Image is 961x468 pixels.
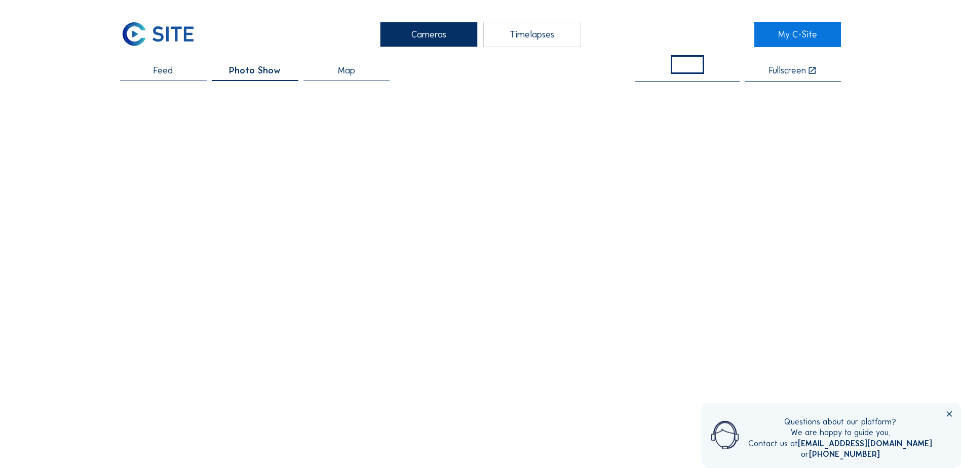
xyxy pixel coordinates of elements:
div: Questions about our platform? [748,416,932,427]
span: Map [338,66,355,75]
div: Cameras [380,22,478,47]
div: Contact us at [748,438,932,449]
a: My C-Site [754,22,841,47]
div: or [748,449,932,459]
a: [PHONE_NUMBER] [809,449,880,459]
div: Fullscreen [769,66,806,75]
a: C-SITE Logo [120,22,207,47]
div: We are happy to guide you. [748,427,932,438]
a: [EMAIL_ADDRESS][DOMAIN_NAME] [798,439,932,448]
span: Feed [153,66,173,75]
img: C-SITE Logo [120,22,196,47]
img: operator [711,416,739,454]
div: Timelapses [483,22,581,47]
span: Photo Show [229,66,281,75]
